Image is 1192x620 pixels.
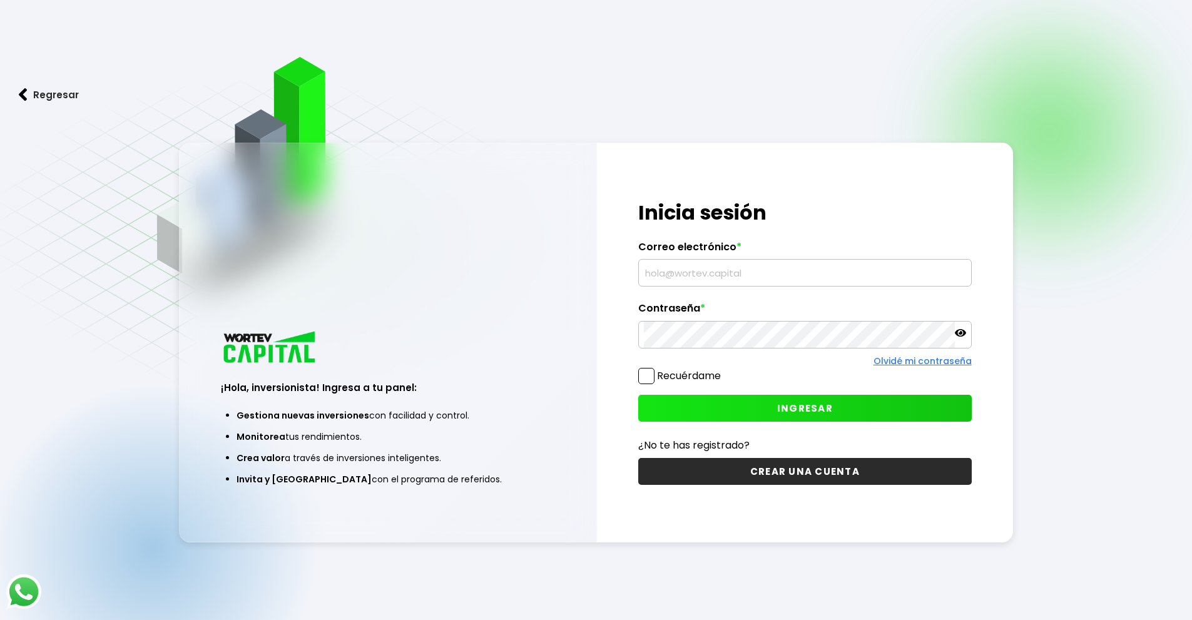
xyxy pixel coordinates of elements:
[638,395,972,422] button: INGRESAR
[221,330,320,367] img: logo_wortev_capital
[638,198,972,228] h1: Inicia sesión
[638,437,972,485] a: ¿No te has registrado?CREAR UNA CUENTA
[638,241,972,260] label: Correo electrónico
[638,458,972,485] button: CREAR UNA CUENTA
[221,380,554,395] h3: ¡Hola, inversionista! Ingresa a tu panel:
[874,355,972,367] a: Olvidé mi contraseña
[19,88,28,101] img: flecha izquierda
[638,302,972,321] label: Contraseña
[657,368,721,383] label: Recuérdame
[6,574,41,609] img: logos_whatsapp-icon.242b2217.svg
[237,469,539,490] li: con el programa de referidos.
[777,402,833,415] span: INGRESAR
[237,409,369,422] span: Gestiona nuevas inversiones
[237,447,539,469] li: a través de inversiones inteligentes.
[237,473,372,485] span: Invita y [GEOGRAPHIC_DATA]
[237,426,539,447] li: tus rendimientos.
[237,452,285,464] span: Crea valor
[237,430,285,443] span: Monitorea
[638,437,972,453] p: ¿No te has registrado?
[644,260,966,286] input: hola@wortev.capital
[237,405,539,426] li: con facilidad y control.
